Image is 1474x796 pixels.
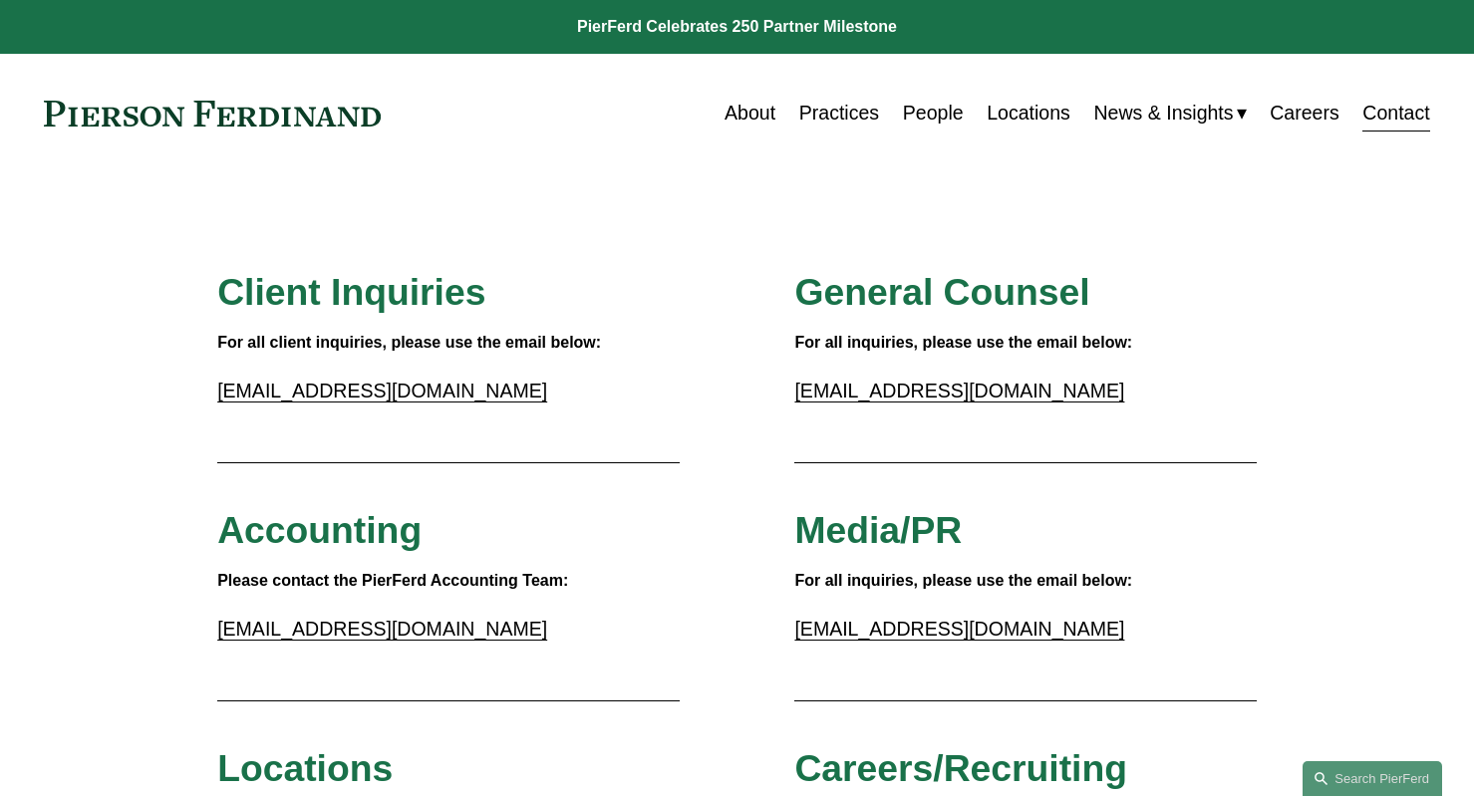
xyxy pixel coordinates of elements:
[794,572,1132,589] strong: For all inquiries, please use the email below:
[987,94,1070,133] a: Locations
[217,572,568,589] strong: Please contact the PierFerd Accounting Team:
[794,618,1124,640] a: [EMAIL_ADDRESS][DOMAIN_NAME]
[217,380,547,401] a: [EMAIL_ADDRESS][DOMAIN_NAME]
[217,747,393,789] span: Locations
[794,380,1124,401] a: [EMAIL_ADDRESS][DOMAIN_NAME]
[794,271,1089,313] span: General Counsel
[217,618,547,640] a: [EMAIL_ADDRESS][DOMAIN_NAME]
[1094,94,1247,133] a: folder dropdown
[217,509,422,551] span: Accounting
[1270,94,1338,133] a: Careers
[217,271,485,313] span: Client Inquiries
[1303,761,1442,796] a: Search this site
[794,747,1127,789] span: Careers/Recruiting
[799,94,879,133] a: Practices
[725,94,775,133] a: About
[903,94,964,133] a: People
[794,334,1132,351] strong: For all inquiries, please use the email below:
[217,334,601,351] strong: For all client inquiries, please use the email below:
[794,509,962,551] span: Media/PR
[1094,96,1234,131] span: News & Insights
[1362,94,1429,133] a: Contact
